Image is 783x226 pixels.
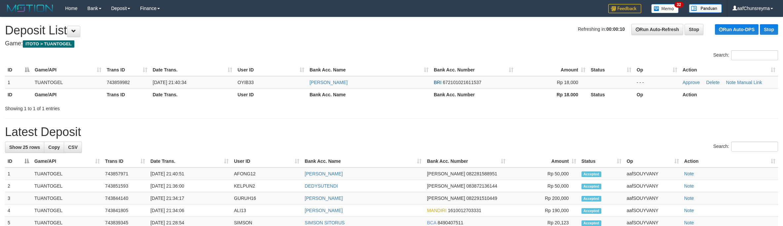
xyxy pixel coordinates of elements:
[68,145,78,150] span: CSV
[516,64,588,76] th: Amount: activate to sort column ascending
[307,64,431,76] th: Bank Acc. Name: activate to sort column ascending
[631,24,683,35] a: Run Auto-Refresh
[606,26,625,32] strong: 00:00:10
[684,183,694,189] a: Note
[305,183,338,189] a: DEDYSUTENDI
[466,196,497,201] span: Copy 082291510449 to clipboard
[23,40,74,48] span: ITOTO > TUANTOGEL
[737,80,762,85] a: Manual Link
[44,142,64,153] a: Copy
[508,155,579,167] th: Amount: activate to sort column ascending
[102,192,148,204] td: 743844140
[32,76,104,89] td: TUANTOGEL
[238,80,254,85] span: OYIB33
[305,220,345,225] a: SIMSON SITORUS
[5,125,778,139] h1: Latest Deposit
[32,180,102,192] td: TUANTOGEL
[427,171,465,176] span: [PERSON_NAME]
[102,167,148,180] td: 743857971
[581,208,601,214] span: Accepted
[104,64,150,76] th: Trans ID: activate to sort column ascending
[581,220,601,226] span: Accepted
[579,155,624,167] th: Status: activate to sort column ascending
[651,4,679,13] img: Button%20Memo.svg
[581,196,601,202] span: Accepted
[431,88,516,101] th: Bank Acc. Number
[731,50,778,60] input: Search:
[706,80,720,85] a: Delete
[685,24,703,35] a: Stop
[5,204,32,217] td: 4
[305,208,343,213] a: [PERSON_NAME]
[102,155,148,167] th: Trans ID: activate to sort column ascending
[102,204,148,217] td: 743841805
[684,171,694,176] a: Note
[731,142,778,152] input: Search:
[32,167,102,180] td: TUANTOGEL
[683,80,700,85] a: Approve
[624,180,682,192] td: aafSOUYVANY
[581,184,601,189] span: Accepted
[107,80,130,85] span: 743859982
[307,88,431,101] th: Bank Acc. Name
[726,80,736,85] a: Note
[424,155,508,167] th: Bank Acc. Number: activate to sort column ascending
[448,208,481,213] span: Copy 1610012703331 to clipboard
[508,204,579,217] td: Rp 190,000
[427,208,446,213] span: MANDIRI
[578,26,625,32] span: Refreshing in:
[680,88,778,101] th: Action
[32,155,102,167] th: Game/API: activate to sort column ascending
[32,88,104,101] th: Game/API
[508,192,579,204] td: Rp 200,000
[427,220,436,225] span: BCA
[680,64,778,76] th: Action: activate to sort column ascending
[443,80,481,85] span: Copy 672101021611537 to clipboard
[5,192,32,204] td: 3
[48,145,60,150] span: Copy
[508,167,579,180] td: Rp 50,000
[5,167,32,180] td: 1
[5,142,44,153] a: Show 25 rows
[682,155,778,167] th: Action: activate to sort column ascending
[153,80,186,85] span: [DATE] 21:40:34
[431,64,516,76] th: Bank Acc. Number: activate to sort column ascending
[434,80,441,85] span: BRI
[32,192,102,204] td: TUANTOGEL
[150,88,235,101] th: Date Trans.
[32,64,104,76] th: Game/API: activate to sort column ascending
[64,142,82,153] a: CSV
[674,2,683,8] span: 32
[624,204,682,217] td: aafSOUYVANY
[516,88,588,101] th: Rp 18.000
[427,183,465,189] span: [PERSON_NAME]
[5,180,32,192] td: 2
[624,155,682,167] th: Op: activate to sort column ascending
[466,183,497,189] span: Copy 083872136144 to clipboard
[634,64,680,76] th: Op: activate to sort column ascending
[624,192,682,204] td: aafSOUYVANY
[713,50,778,60] label: Search:
[5,3,55,13] img: MOTION_logo.png
[305,171,343,176] a: [PERSON_NAME]
[684,196,694,201] a: Note
[231,167,302,180] td: AFONG12
[305,196,343,201] a: [PERSON_NAME]
[148,204,231,217] td: [DATE] 21:34:06
[302,155,424,167] th: Bank Acc. Name: activate to sort column ascending
[5,24,778,37] h1: Deposit List
[231,155,302,167] th: User ID: activate to sort column ascending
[148,192,231,204] td: [DATE] 21:34:17
[588,64,634,76] th: Status: activate to sort column ascending
[5,155,32,167] th: ID: activate to sort column descending
[5,64,32,76] th: ID: activate to sort column descending
[32,204,102,217] td: TUANTOGEL
[508,180,579,192] td: Rp 50,000
[231,180,302,192] td: KELPUN2
[5,40,778,47] h4: Game:
[5,88,32,101] th: ID
[557,80,578,85] span: Rp 18,000
[715,24,759,35] a: Run Auto-DPS
[689,4,722,13] img: panduan.png
[634,88,680,101] th: Op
